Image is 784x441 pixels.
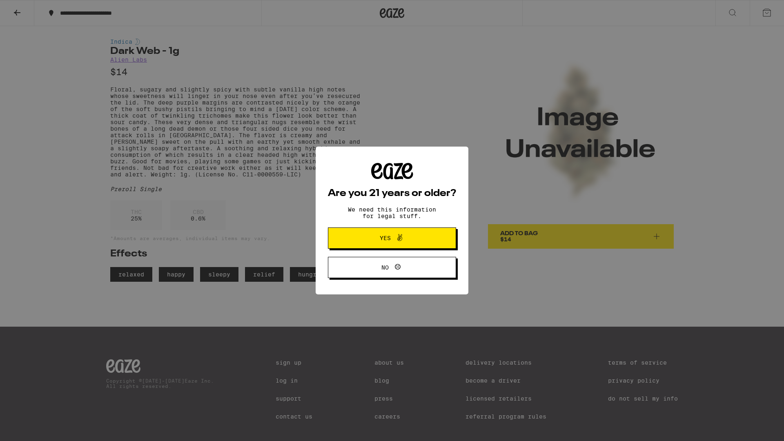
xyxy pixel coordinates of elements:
h2: Are you 21 years or older? [328,189,456,198]
span: Yes [380,235,391,241]
p: We need this information for legal stuff. [341,206,443,219]
span: No [381,265,389,270]
button: No [328,257,456,278]
button: Yes [328,227,456,249]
